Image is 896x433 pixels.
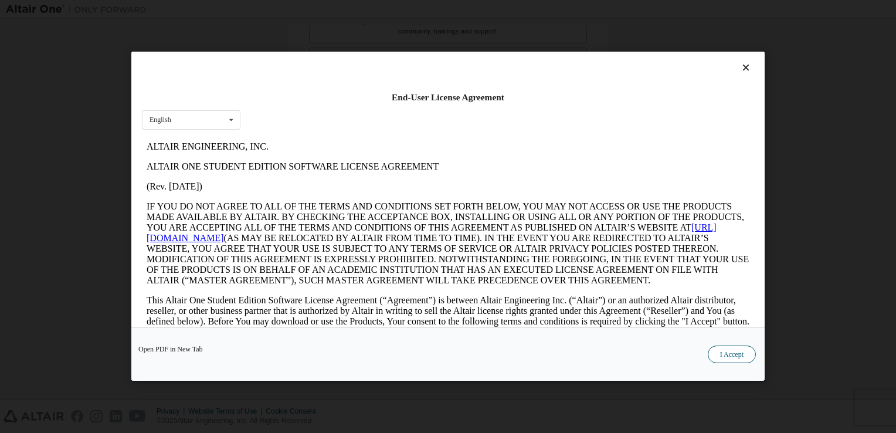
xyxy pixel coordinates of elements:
[5,5,607,15] p: ALTAIR ENGINEERING, INC.
[5,45,607,55] p: (Rev. [DATE])
[5,86,575,106] a: [URL][DOMAIN_NAME]
[5,25,607,35] p: ALTAIR ONE STUDENT EDITION SOFTWARE LICENSE AGREEMENT
[5,158,607,201] p: This Altair One Student Edition Software License Agreement (“Agreement”) is between Altair Engine...
[150,117,171,124] div: English
[708,346,756,364] button: I Accept
[138,346,203,353] a: Open PDF in New Tab
[142,92,754,103] div: End-User License Agreement
[5,65,607,149] p: IF YOU DO NOT AGREE TO ALL OF THE TERMS AND CONDITIONS SET FORTH BELOW, YOU MAY NOT ACCESS OR USE...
